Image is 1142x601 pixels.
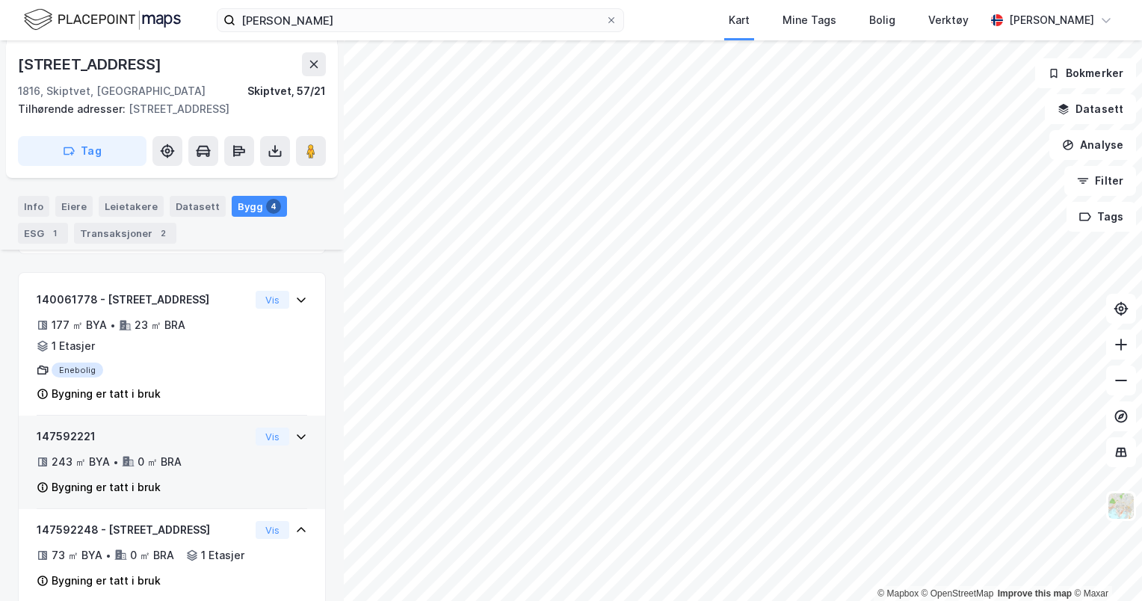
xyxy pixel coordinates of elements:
[99,196,164,217] div: Leietakere
[138,453,182,471] div: 0 ㎡ BRA
[37,428,250,446] div: 147592221
[877,588,919,599] a: Mapbox
[18,196,49,217] div: Info
[110,319,116,331] div: •
[232,196,287,217] div: Bygg
[1049,130,1136,160] button: Analyse
[18,100,314,118] div: [STREET_ADDRESS]
[1045,94,1136,124] button: Datasett
[155,226,170,241] div: 2
[135,316,185,334] div: 23 ㎡ BRA
[729,11,750,29] div: Kart
[1107,492,1135,520] img: Z
[235,9,605,31] input: Søk på adresse, matrikkel, gårdeiere, leietakere eller personer
[52,478,161,496] div: Bygning er tatt i bruk
[256,521,289,539] button: Vis
[52,337,95,355] div: 1 Etasjer
[869,11,895,29] div: Bolig
[247,82,326,100] div: Skiptvet, 57/21
[1064,166,1136,196] button: Filter
[130,546,174,564] div: 0 ㎡ BRA
[266,199,281,214] div: 4
[52,385,161,403] div: Bygning er tatt i bruk
[74,223,176,244] div: Transaksjoner
[256,428,289,446] button: Vis
[998,588,1072,599] a: Improve this map
[18,136,146,166] button: Tag
[922,588,994,599] a: OpenStreetMap
[52,316,107,334] div: 177 ㎡ BYA
[24,7,181,33] img: logo.f888ab2527a4732fd821a326f86c7f29.svg
[18,102,129,115] span: Tilhørende adresser:
[783,11,836,29] div: Mine Tags
[52,572,161,590] div: Bygning er tatt i bruk
[201,546,244,564] div: 1 Etasjer
[18,82,206,100] div: 1816, Skiptvet, [GEOGRAPHIC_DATA]
[1035,58,1136,88] button: Bokmerker
[928,11,969,29] div: Verktøy
[170,196,226,217] div: Datasett
[1067,529,1142,601] iframe: Chat Widget
[18,52,164,76] div: [STREET_ADDRESS]
[1067,202,1136,232] button: Tags
[37,291,250,309] div: 140061778 - [STREET_ADDRESS]
[52,546,102,564] div: 73 ㎡ BYA
[47,226,62,241] div: 1
[256,291,289,309] button: Vis
[18,223,68,244] div: ESG
[113,456,119,468] div: •
[37,521,250,539] div: 147592248 - [STREET_ADDRESS]
[55,196,93,217] div: Eiere
[52,453,110,471] div: 243 ㎡ BYA
[1009,11,1094,29] div: [PERSON_NAME]
[105,549,111,561] div: •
